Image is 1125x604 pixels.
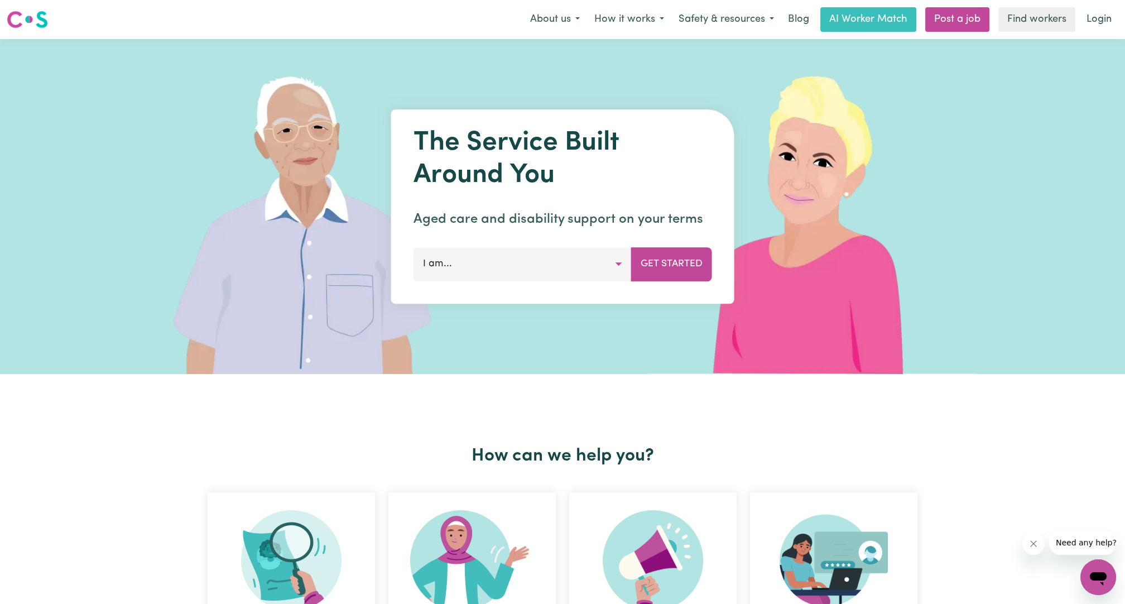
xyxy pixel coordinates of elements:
[998,7,1075,32] a: Find workers
[631,247,712,281] button: Get Started
[7,7,48,32] a: Careseekers logo
[7,9,48,30] img: Careseekers logo
[781,7,816,32] a: Blog
[414,127,712,191] h1: The Service Built Around You
[671,8,781,31] button: Safety & resources
[1022,533,1045,555] iframe: Close message
[7,8,68,17] span: Need any help?
[1049,530,1116,555] iframe: Message from company
[414,209,712,229] p: Aged care and disability support on your terms
[820,7,916,32] a: AI Worker Match
[201,445,924,467] h2: How can we help you?
[1080,7,1118,32] a: Login
[925,7,989,32] a: Post a job
[523,8,587,31] button: About us
[587,8,671,31] button: How it works
[1080,559,1116,595] iframe: Button to launch messaging window
[414,247,632,281] button: I am...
